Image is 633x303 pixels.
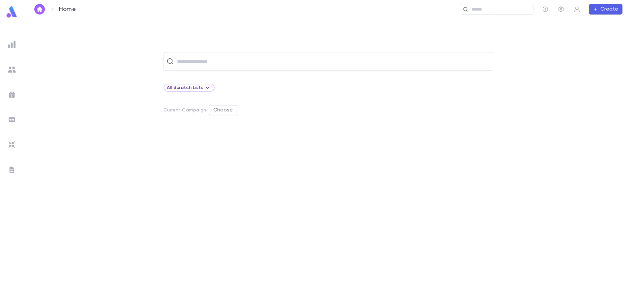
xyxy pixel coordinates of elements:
div: All Scratch Lists [164,84,215,92]
button: Choose [209,105,237,115]
img: home_white.a664292cf8c1dea59945f0da9f25487c.svg [36,7,44,12]
img: students_grey.60c7aba0da46da39d6d829b817ac14fc.svg [8,66,16,74]
img: logo [5,5,18,18]
img: reports_grey.c525e4749d1bce6a11f5fe2a8de1b229.svg [8,41,16,48]
img: imports_grey.530a8a0e642e233f2baf0ef88e8c9fcb.svg [8,141,16,149]
p: Current Campaign [164,107,206,113]
button: Create [589,4,622,15]
img: campaigns_grey.99e729a5f7ee94e3726e6486bddda8f1.svg [8,91,16,99]
img: batches_grey.339ca447c9d9533ef1741baa751efc33.svg [8,116,16,124]
div: All Scratch Lists [167,84,211,92]
p: Home [59,6,76,13]
img: letters_grey.7941b92b52307dd3b8a917253454ce1c.svg [8,166,16,174]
